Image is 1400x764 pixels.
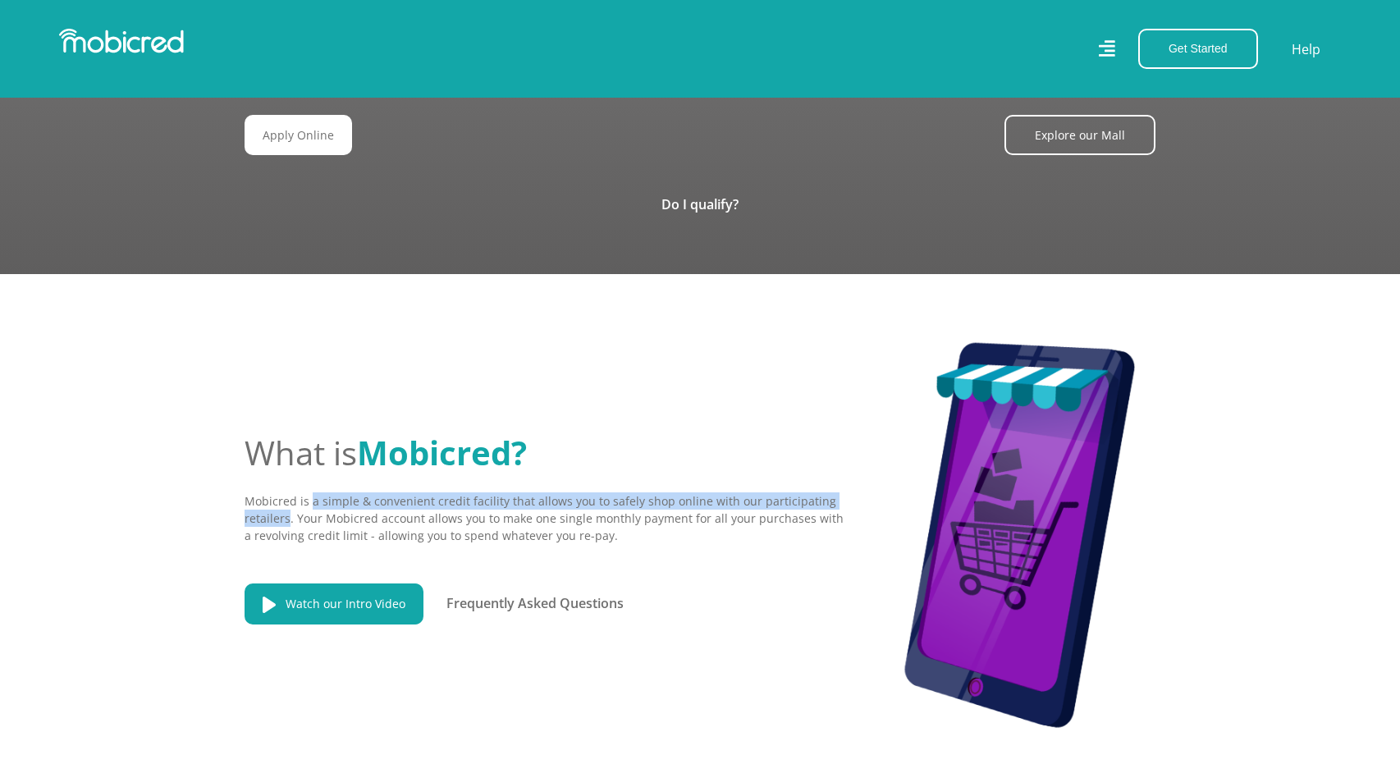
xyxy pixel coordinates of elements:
[1291,39,1321,60] a: Help
[245,492,844,544] p: Mobicred is a simple & convenient credit facility that allows you to safely shop online with our ...
[357,430,527,475] span: Mobicred?
[1004,115,1155,155] a: Explore our Mall
[245,433,844,473] h2: What is
[59,29,184,53] img: Mobicred
[245,115,352,155] a: Apply Online
[661,195,739,213] a: Do I qualify?
[245,583,423,624] a: Watch our Intro Video
[446,594,624,612] a: Frequently Asked Questions
[1138,29,1258,69] button: Get Started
